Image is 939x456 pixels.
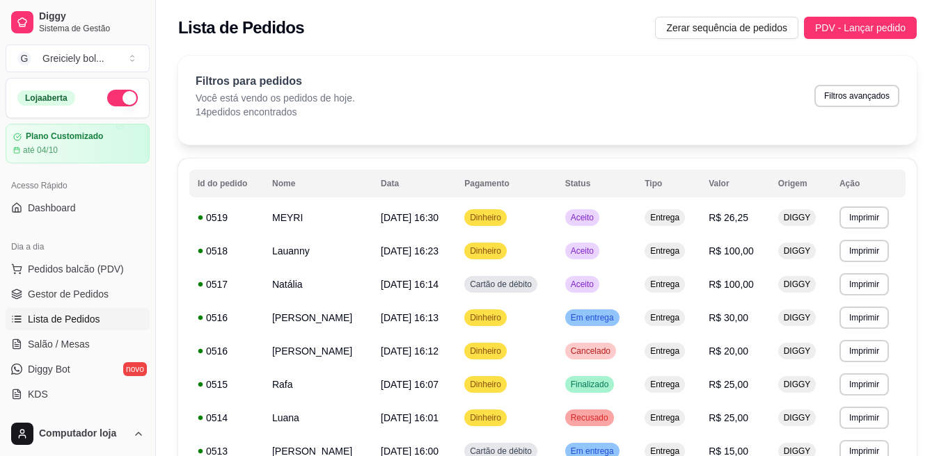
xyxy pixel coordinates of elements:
span: Entrega [647,279,682,290]
span: R$ 100,00 [709,279,754,290]
button: Imprimir [839,206,889,229]
button: PDV - Lançar pedido [804,17,917,39]
span: R$ 26,25 [709,212,748,223]
span: Cartão de débito [467,279,535,290]
td: Natália [264,268,372,301]
span: Em entrega [568,312,617,323]
button: Imprimir [839,407,889,429]
div: Loja aberta [17,90,75,106]
div: 0516 [198,311,255,325]
p: Filtros para pedidos [196,73,355,90]
span: R$ 100,00 [709,245,754,256]
div: 0515 [198,377,255,391]
div: 0519 [198,211,255,225]
td: Lauanny [264,234,372,268]
td: Luana [264,401,372,434]
span: Diggy [39,10,144,23]
span: Aceito [568,212,597,223]
td: [PERSON_NAME] [264,301,372,334]
td: [PERSON_NAME] [264,334,372,368]
span: R$ 30,00 [709,312,748,323]
span: [DATE] 16:30 [381,212,439,223]
span: G [17,51,31,65]
span: Dinheiro [467,212,504,223]
th: Tipo [636,170,700,197]
span: Entrega [647,345,682,357]
span: Finalizado [568,379,612,390]
button: Pedidos balcão (PDV) [6,258,150,280]
button: Imprimir [839,340,889,362]
span: Aceito [568,279,597,290]
span: [DATE] 16:14 [381,279,439,290]
span: Sistema de Gestão [39,23,144,34]
span: [DATE] 16:01 [381,412,439,423]
div: Acesso Rápido [6,174,150,197]
button: Imprimir [839,240,889,262]
span: DIGGY [781,412,814,423]
p: 14 pedidos encontrados [196,105,355,119]
a: KDS [6,383,150,405]
span: R$ 20,00 [709,345,748,357]
span: [DATE] 16:23 [381,245,439,256]
td: Rafa [264,368,372,401]
p: Você está vendo os pedidos de hoje. [196,91,355,105]
span: DIGGY [781,345,814,357]
td: MEYRI [264,201,372,234]
div: 0518 [198,244,255,258]
a: Lista de Pedidos [6,308,150,330]
span: [DATE] 16:07 [381,379,439,390]
span: [DATE] 16:12 [381,345,439,357]
th: Origem [770,170,831,197]
span: Lista de Pedidos [28,312,100,326]
th: Valor [700,170,769,197]
span: Dinheiro [467,312,504,323]
button: Computador loja [6,417,150,450]
th: Ação [831,170,906,197]
span: Computador loja [39,427,127,440]
span: Entrega [647,245,682,256]
span: Entrega [647,312,682,323]
span: KDS [28,387,48,401]
article: Plano Customizado [26,131,103,142]
span: DIGGY [781,212,814,223]
span: Diggy Bot [28,362,70,376]
button: Imprimir [839,307,889,329]
a: DiggySistema de Gestão [6,6,150,39]
span: Zerar sequência de pedidos [666,20,787,35]
span: DIGGY [781,279,814,290]
h2: Lista de Pedidos [178,17,304,39]
a: Diggy Botnovo [6,358,150,380]
span: DIGGY [781,379,814,390]
th: Data [372,170,456,197]
span: Entrega [647,212,682,223]
div: 0516 [198,344,255,358]
span: [DATE] 16:13 [381,312,439,323]
th: Id do pedido [189,170,264,197]
th: Pagamento [456,170,556,197]
article: até 04/10 [23,145,58,156]
span: R$ 25,00 [709,379,748,390]
span: DIGGY [781,245,814,256]
div: Greiciely bol ... [42,51,104,65]
span: Dinheiro [467,412,504,423]
span: Aceito [568,245,597,256]
span: Pedidos balcão (PDV) [28,262,124,276]
span: Dashboard [28,201,76,215]
span: Salão / Mesas [28,337,90,351]
th: Nome [264,170,372,197]
button: Zerar sequência de pedidos [655,17,798,39]
span: Dinheiro [467,245,504,256]
div: Dia a dia [6,236,150,258]
button: Filtros avançados [814,85,899,107]
span: Entrega [647,412,682,423]
span: Cancelado [568,345,613,357]
button: Alterar Status [107,90,138,106]
span: Entrega [647,379,682,390]
span: R$ 25,00 [709,412,748,423]
span: Dinheiro [467,379,504,390]
a: Gestor de Pedidos [6,283,150,305]
th: Status [557,170,637,197]
button: Select a team [6,44,150,72]
span: DIGGY [781,312,814,323]
div: 0514 [198,411,255,425]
